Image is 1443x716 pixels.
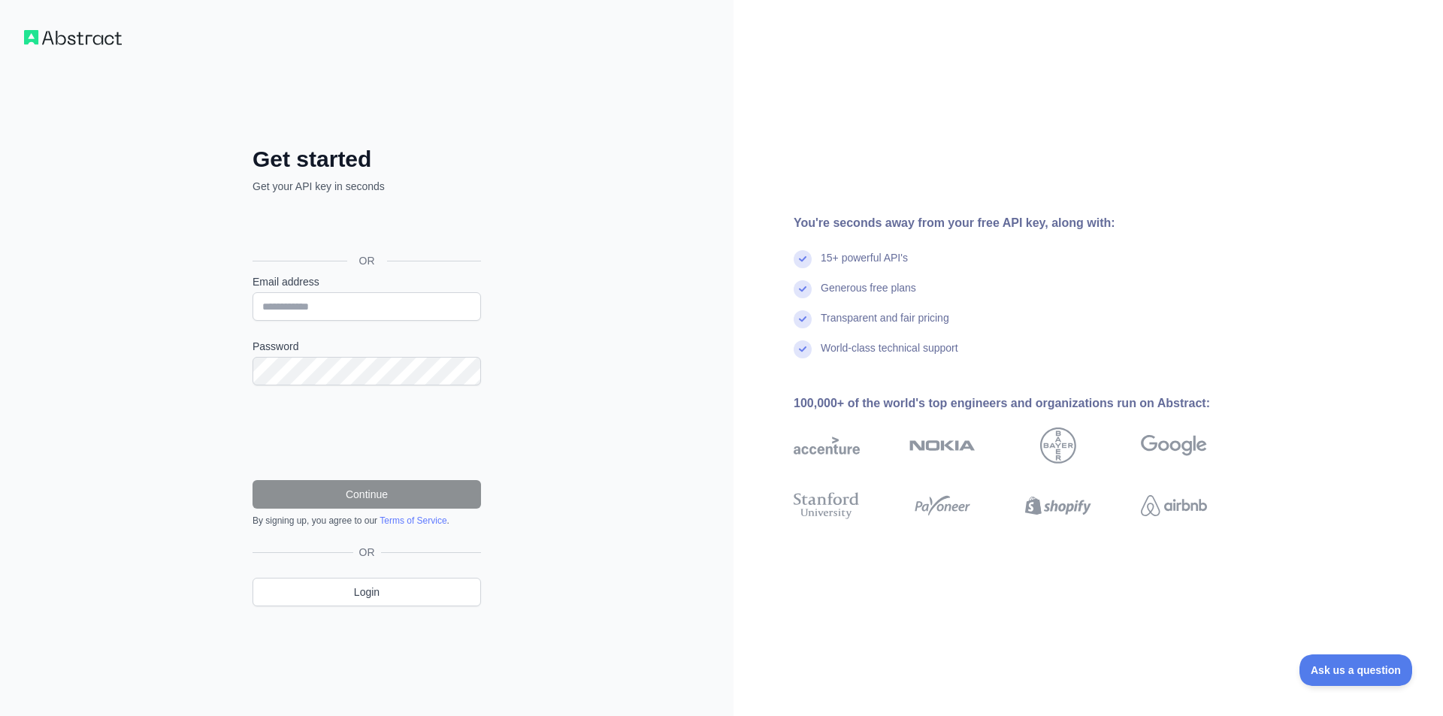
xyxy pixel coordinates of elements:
[1025,489,1091,522] img: shopify
[821,340,958,370] div: World-class technical support
[253,146,481,173] h2: Get started
[253,179,481,194] p: Get your API key in seconds
[253,403,481,462] iframe: reCAPTCHA
[821,250,908,280] div: 15+ powerful API's
[821,280,916,310] div: Generous free plans
[909,489,976,522] img: payoneer
[794,489,860,522] img: stanford university
[1141,427,1207,464] img: google
[347,253,387,268] span: OR
[380,515,446,526] a: Terms of Service
[794,310,812,328] img: check mark
[24,30,122,45] img: Workflow
[909,427,976,464] img: nokia
[253,480,481,509] button: Continue
[1299,654,1413,686] iframe: Toggle Customer Support
[253,515,481,527] div: By signing up, you agree to our .
[253,274,481,289] label: Email address
[821,310,949,340] div: Transparent and fair pricing
[1141,489,1207,522] img: airbnb
[253,339,481,354] label: Password
[794,214,1255,232] div: You're seconds away from your free API key, along with:
[245,210,486,243] iframe: Sign in with Google Button
[794,250,812,268] img: check mark
[794,394,1255,412] div: 100,000+ of the world's top engineers and organizations run on Abstract:
[253,578,481,606] a: Login
[794,427,860,464] img: accenture
[794,340,812,358] img: check mark
[353,545,381,560] span: OR
[794,280,812,298] img: check mark
[1040,427,1076,464] img: bayer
